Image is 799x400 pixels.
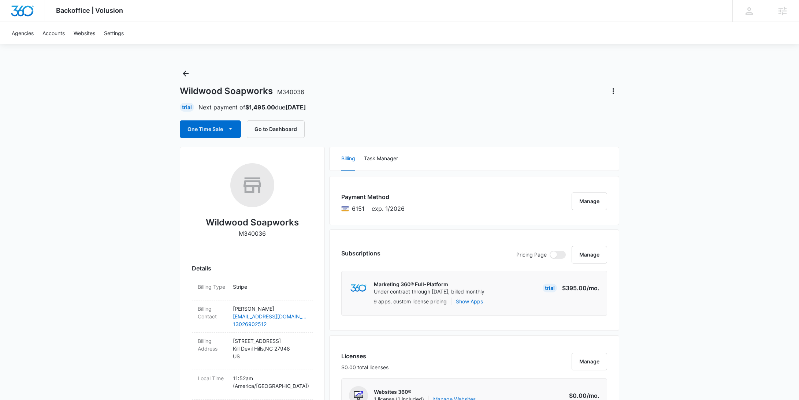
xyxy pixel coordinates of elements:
[198,337,227,352] dt: Billing Address
[572,192,607,210] button: Manage
[233,283,307,291] p: Stripe
[192,278,313,300] div: Billing TypeStripe
[341,363,389,371] p: $0.00 total licenses
[180,68,192,79] button: Back
[180,120,241,138] button: One Time Sale
[374,281,484,288] p: Marketing 360® Full-Platform
[233,337,307,360] p: [STREET_ADDRESS] Kill Devil Hills , NC 27948 US
[572,353,607,370] button: Manage
[198,374,227,382] dt: Local Time
[192,264,211,273] span: Details
[350,284,366,292] img: marketing360Logo
[374,298,447,305] p: 9 apps, custom license pricing
[180,103,194,112] div: Trial
[192,333,313,370] div: Billing Address[STREET_ADDRESS]Kill Devil Hills,NC 27948US
[206,216,299,229] h2: Wildwood Soapworks
[543,284,557,292] div: Trial
[341,352,389,360] h3: Licenses
[56,7,123,14] span: Backoffice | Volusion
[572,246,607,263] button: Manage
[192,300,313,333] div: Billing Contact[PERSON_NAME][EMAIL_ADDRESS][DOMAIN_NAME]13026902512
[38,22,69,44] a: Accounts
[198,305,227,320] dt: Billing Contact
[374,388,476,396] p: Websites 360®
[198,283,227,291] dt: Billing Type
[233,320,307,328] a: 13026902512
[341,249,380,258] h3: Subscriptions
[516,251,547,259] p: Pricing Page
[364,147,398,171] button: Task Manager
[372,204,405,213] span: exp. 1/2026
[587,284,599,292] span: /mo.
[456,298,483,305] button: Show Apps
[192,370,313,400] div: Local Time11:52am (America/[GEOGRAPHIC_DATA])
[233,305,307,313] p: [PERSON_NAME]
[607,85,619,97] button: Actions
[565,391,599,400] p: $0.00
[247,120,305,138] button: Go to Dashboard
[239,229,266,238] p: M340036
[277,88,304,96] span: M340036
[198,103,306,112] p: Next payment of due
[7,22,38,44] a: Agencies
[285,104,306,111] strong: [DATE]
[352,204,364,213] span: Visa ending with
[374,288,484,295] p: Under contract through [DATE], billed monthly
[233,313,307,320] a: [EMAIL_ADDRESS][DOMAIN_NAME]
[341,147,355,171] button: Billing
[69,22,100,44] a: Websites
[233,374,307,390] p: 11:52am ( America/[GEOGRAPHIC_DATA] )
[180,86,304,97] h1: Wildwood Soapworks
[341,192,405,201] h3: Payment Method
[100,22,128,44] a: Settings
[245,104,275,111] strong: $1,495.00
[562,284,599,292] p: $395.00
[587,392,599,399] span: /mo.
